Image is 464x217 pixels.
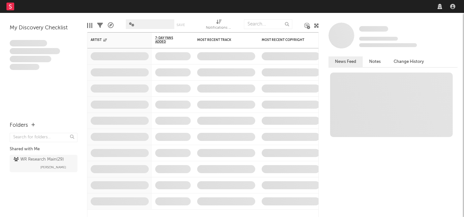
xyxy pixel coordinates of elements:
span: 7-Day Fans Added [155,36,181,44]
span: Lorem ipsum dolor [10,40,47,46]
div: Edit Columns [87,16,92,35]
button: Save [177,23,185,27]
span: 0 fans last week [359,43,417,47]
span: Tracking Since: [DATE] [359,37,398,41]
span: Integer aliquet in purus et [10,48,60,54]
div: Shared with Me [10,145,77,153]
span: [PERSON_NAME] [40,163,66,171]
button: Notes [363,56,387,67]
div: A&R Pipeline [108,16,114,35]
div: Folders [10,122,28,129]
a: Some Artist [359,26,388,32]
a: WR Research Main(29)[PERSON_NAME] [10,155,77,172]
div: Notifications (Artist) [206,16,232,35]
div: My Discovery Checklist [10,24,77,32]
div: Notifications (Artist) [206,24,232,32]
span: Aliquam viverra [10,64,39,70]
div: Filters [97,16,103,35]
span: Praesent ac interdum [10,56,51,62]
button: News Feed [328,56,363,67]
input: Search... [244,19,292,29]
div: WR Research Main ( 29 ) [14,156,64,163]
div: Most Recent Copyright [262,38,310,42]
input: Search for folders... [10,133,77,142]
div: Most Recent Track [197,38,246,42]
div: Artist [91,38,139,42]
button: Change History [387,56,430,67]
